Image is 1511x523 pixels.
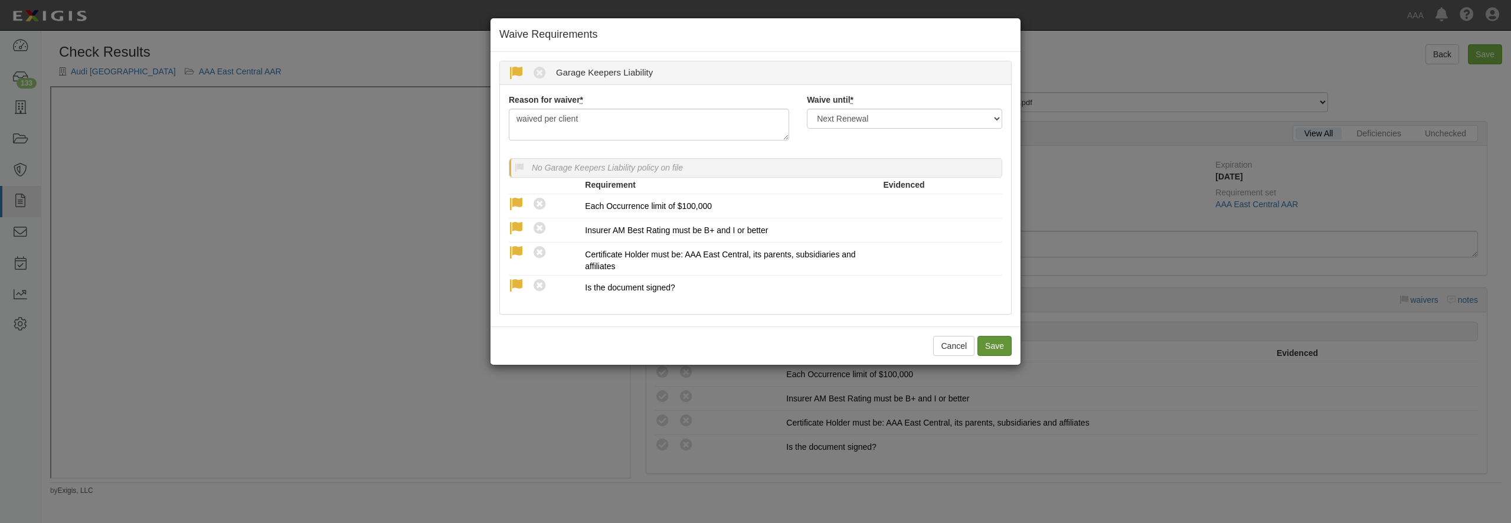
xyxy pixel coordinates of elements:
label: Waive until [807,94,853,106]
span: Certificate Holder must be: AAA East Central, its parents, subsidiaries and affiliates [585,250,855,271]
span: Insurer AM Best Rating must be B+ and I or better [585,225,768,235]
strong: Evidenced [883,180,924,189]
span: Is the document signed? [585,283,675,292]
span: Each Occurrence limit of $100,000 [585,201,712,211]
abbr: required [851,95,853,104]
p: No Garage Keepers Liability policy on file [532,162,683,174]
strong: Requirement [585,180,636,189]
button: Save [977,336,1012,356]
button: Cancel [933,336,974,356]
